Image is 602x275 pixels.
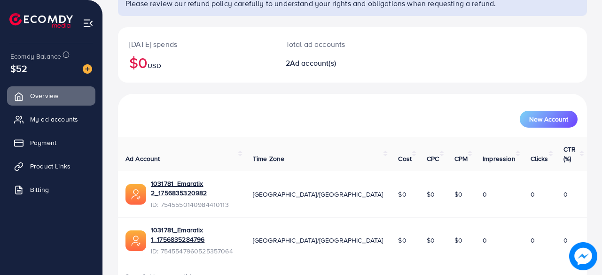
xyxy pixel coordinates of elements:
span: $52 [10,61,27,75]
span: Overview [30,91,58,100]
span: 0 [483,236,487,245]
a: My ad accounts [7,110,95,129]
span: USD [148,61,161,70]
span: Product Links [30,161,70,171]
a: Billing [7,180,95,199]
span: Billing [30,185,49,194]
a: Payment [7,133,95,152]
a: Overview [7,86,95,105]
span: 0 [531,190,535,199]
span: $0 [398,236,406,245]
span: CPC [427,154,439,163]
span: $0 [427,190,435,199]
img: ic-ads-acc.e4c84228.svg [125,184,146,205]
h2: $0 [129,53,263,71]
span: Ecomdy Balance [10,52,61,61]
span: $0 [398,190,406,199]
span: $0 [454,190,462,199]
span: ID: 7545550140984410113 [151,200,238,209]
span: My ad accounts [30,115,78,124]
p: Total ad accounts [286,38,381,50]
img: image [569,242,597,270]
span: Time Zone [253,154,284,163]
span: Impression [483,154,516,163]
span: Cost [398,154,412,163]
a: 1031781_Emaratix 1_1756835284796 [151,225,238,244]
a: Product Links [7,157,95,176]
span: Clicks [531,154,548,163]
span: Ad account(s) [290,58,336,68]
span: 0 [483,190,487,199]
p: [DATE] spends [129,38,263,50]
img: ic-ads-acc.e4c84228.svg [125,230,146,251]
span: 0 [563,236,568,245]
span: [GEOGRAPHIC_DATA]/[GEOGRAPHIC_DATA] [253,236,383,245]
img: menu [83,18,94,29]
span: ID: 7545547960525357064 [151,246,238,256]
span: New Account [529,116,568,122]
h2: 2 [286,59,381,68]
span: CTR (%) [563,145,576,163]
span: $0 [454,236,462,245]
button: New Account [520,111,578,128]
span: CPM [454,154,468,163]
span: Payment [30,138,56,147]
span: 0 [531,236,535,245]
span: $0 [427,236,435,245]
span: Ad Account [125,154,160,163]
a: 1031781_Emaratix 2_1756835320982 [151,179,238,198]
img: image [83,64,92,74]
img: logo [9,13,73,28]
span: [GEOGRAPHIC_DATA]/[GEOGRAPHIC_DATA] [253,190,383,199]
span: 0 [563,190,568,199]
